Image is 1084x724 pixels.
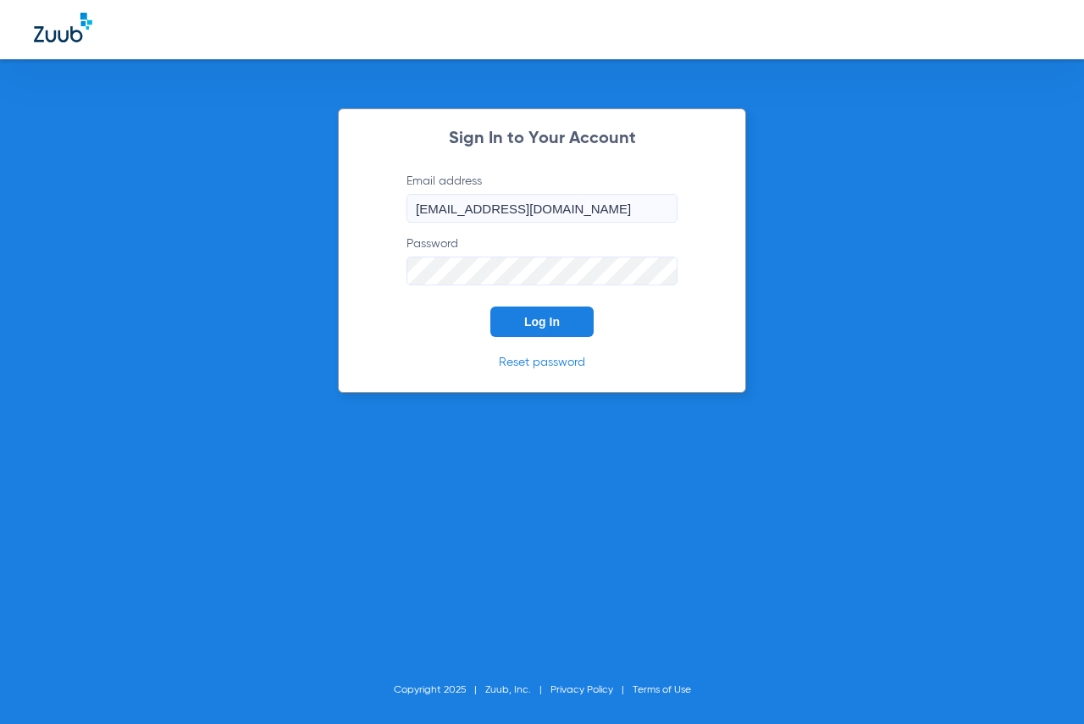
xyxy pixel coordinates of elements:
[485,682,550,699] li: Zuub, Inc.
[999,643,1084,724] iframe: Chat Widget
[524,315,560,329] span: Log In
[633,685,691,695] a: Terms of Use
[406,235,677,285] label: Password
[406,257,677,285] input: Password
[550,685,613,695] a: Privacy Policy
[381,130,703,147] h2: Sign In to Your Account
[406,173,677,223] label: Email address
[499,356,585,368] a: Reset password
[34,13,92,42] img: Zuub Logo
[394,682,485,699] li: Copyright 2025
[490,307,594,337] button: Log In
[406,194,677,223] input: Email address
